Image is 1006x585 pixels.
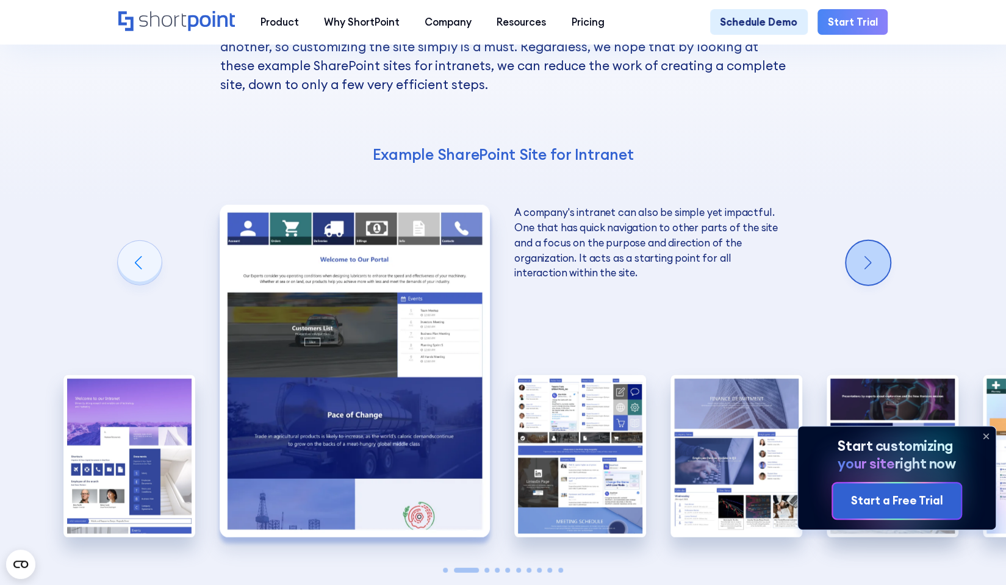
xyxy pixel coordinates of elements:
[484,9,559,34] a: Resources
[324,15,400,30] div: Why ShortPoint
[6,550,35,579] button: Open CMP widget
[850,492,943,509] div: Start a Free Trial
[63,375,195,537] img: Best SharePoint Intranet Example
[514,375,646,537] img: Intranet Page Example Social
[514,375,646,537] div: 3 / 10
[118,11,235,32] a: Home
[670,375,802,537] div: 4 / 10
[572,15,605,30] div: Pricing
[260,15,299,30] div: Product
[786,443,1006,585] iframe: Chat Widget
[495,568,500,573] span: Go to slide 4
[220,205,490,537] img: Best SharePoint Intranet
[220,205,490,537] div: 2 / 10
[505,568,510,573] span: Go to slide 5
[497,15,546,30] div: Resources
[833,483,961,518] a: Start a Free Trial
[514,205,785,281] p: A company's intranet can also be simple yet impactful. One that has quick navigation to other par...
[537,568,542,573] span: Go to slide 8
[558,568,563,573] span: Go to slide 10
[670,375,802,537] img: Best SharePoint Intranet Example Department
[484,568,489,573] span: Go to slide 3
[526,568,531,573] span: Go to slide 7
[559,9,617,34] a: Pricing
[443,568,448,573] span: Go to slide 1
[817,9,888,34] a: Start Trial
[412,9,484,34] a: Company
[710,9,808,34] a: Schedule Demo
[516,568,521,573] span: Go to slide 6
[547,568,552,573] span: Go to slide 9
[846,241,890,285] div: Next slide
[63,375,195,537] div: 1 / 10
[827,375,958,537] img: Best SharePoint Intranet Example Technology
[827,375,958,537] div: 5 / 10
[220,145,786,164] h4: Example SharePoint Site for Intranet
[425,15,472,30] div: Company
[118,241,162,285] div: Previous slide
[454,568,479,573] span: Go to slide 2
[311,9,412,34] a: Why ShortPoint
[248,9,311,34] a: Product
